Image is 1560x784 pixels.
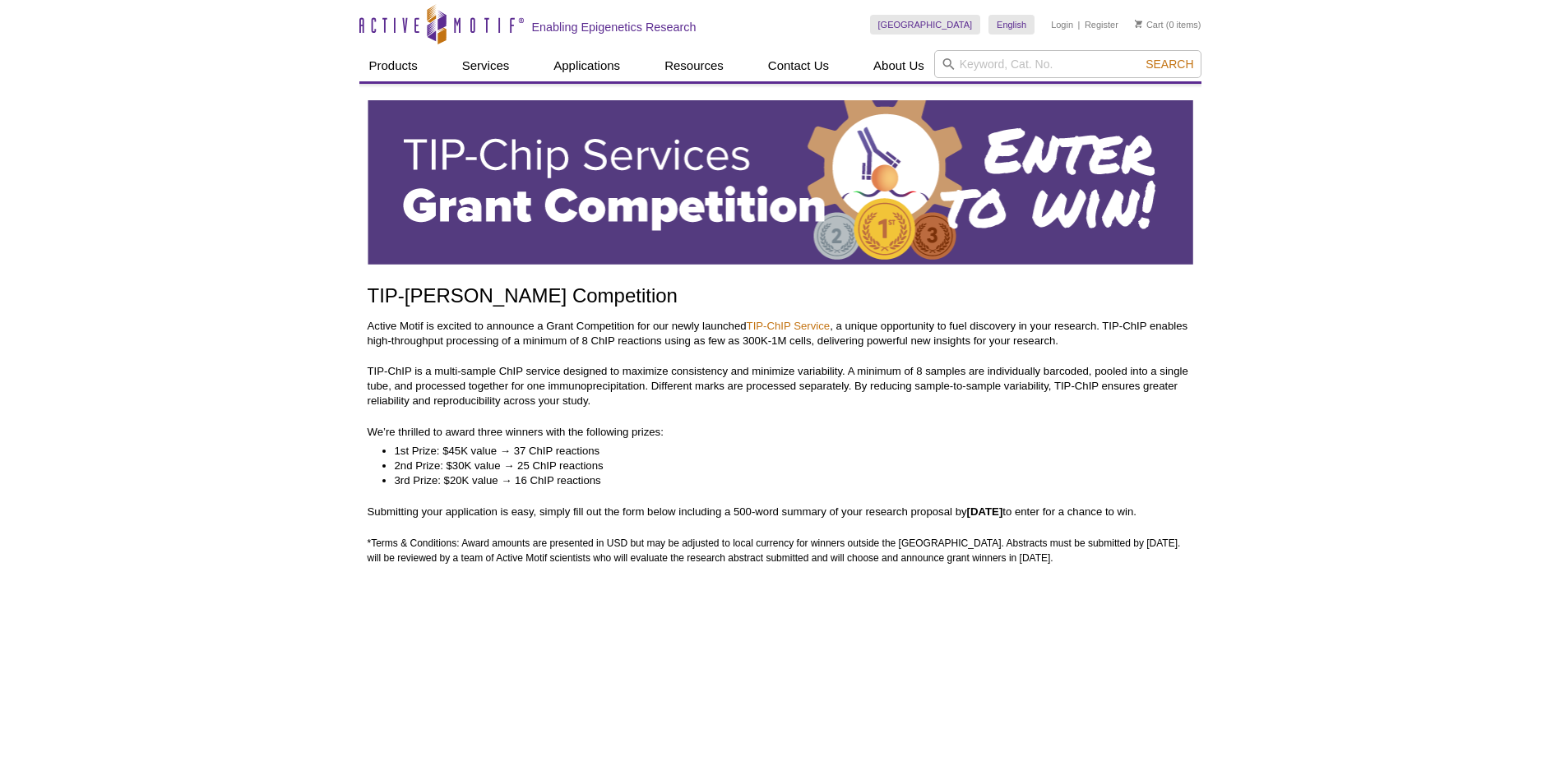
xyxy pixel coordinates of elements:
[863,50,934,81] a: About Us
[1146,58,1193,71] span: Search
[452,50,520,81] a: Services
[368,536,1193,565] p: *Terms & Conditions: Award amounts are presented in USD but may be adjusted to local currency for...
[395,473,1177,488] li: 3rd Prize: $20K value → 16 ChIP reactions
[1078,15,1081,35] li: |
[870,15,981,35] a: [GEOGRAPHIC_DATA]
[1051,19,1073,30] a: Login
[368,364,1193,408] p: TIP-ChIP is a multi-sample ChIP service designed to maximize consistency and minimize variability...
[747,320,831,332] a: TIP-ChIP Service
[368,425,1193,440] p: We’re thrilled to award three winners with the following prizes:
[1135,19,1164,30] a: Cart
[1135,20,1142,28] img: Your Cart
[395,444,1177,459] li: 1st Prize: $45K value → 37 ChIP reactions
[544,50,630,81] a: Applications
[1135,15,1201,35] li: (0 items)
[532,20,697,35] h2: Enabling Epigenetics Research
[368,505,1193,519] p: Submitting your application is easy, simply fill out the form below including a 500-word summary ...
[395,459,1177,473] li: 2nd Prize: $30K value → 25 ChIP reactions
[655,50,734,81] a: Resources
[967,505,1003,518] strong: [DATE]
[368,319,1193,348] p: Active Motif is excited to announce a Grant Competition for our newly launched , a unique opportu...
[359,50,428,81] a: Products
[368,285,1193,309] h1: TIP-[PERSON_NAME] Competition
[368,100,1193,265] img: Active Motif TIP-ChIP Services Grant Competition
[934,50,1201,78] input: Keyword, Cat. No.
[1085,19,1118,30] a: Register
[988,15,1035,35] a: English
[758,50,839,81] a: Contact Us
[1141,57,1198,71] button: Search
